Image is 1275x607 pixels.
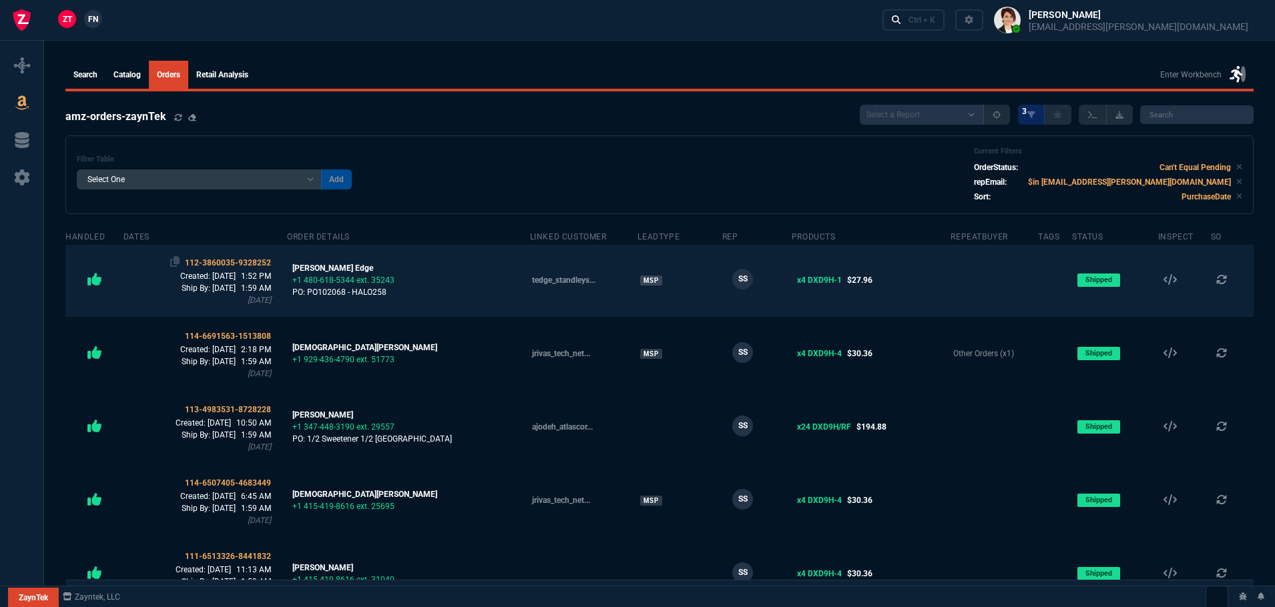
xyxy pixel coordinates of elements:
[241,504,271,513] span: 1:59 AM
[182,430,241,440] span: Ship By: [DATE]
[182,504,241,513] span: Ship By: [DATE]
[241,430,271,440] span: 1:59 AM
[88,13,98,25] span: FN
[532,349,590,358] a: jrivas_tech_net_com
[77,155,352,164] h6: Filter Table
[185,552,271,561] span: 111-6513326-8441832
[974,161,1018,173] p: OrderStatus:
[185,405,271,414] span: 113-4983531-8728228
[532,422,593,432] a: ajodeh_atlascoreofengineers_com
[236,418,271,428] span: 10:50 AM
[797,568,842,580] span: x4 DXD9H-4
[1182,192,1231,201] code: PurchaseDate
[909,15,935,25] div: Ctrl + K
[738,566,748,579] span: SS
[847,494,872,506] span: $30.36
[248,516,271,525] span: [DATE]
[847,274,872,286] span: $27.96
[65,231,105,241] div: Handled
[530,231,607,241] div: Linked Customer
[847,568,872,580] span: $30.36
[185,258,271,267] span: 112-3860035-9328252
[241,283,271,293] span: 1:59 AM
[532,275,595,285] a: tedge_standleys_com
[797,421,851,433] span: x24 DXD9H/RF
[185,332,271,341] span: 114-6691563-1513808
[123,231,150,241] div: Dates
[974,147,1242,156] h6: Current Filters
[241,345,271,354] span: 2:18 PM
[1077,273,1120,287] span: Shipped
[797,494,842,506] span: x4 DXD9H-4
[640,496,663,506] a: MSP
[292,286,387,298] div: PO: PO102068 - HALO258
[1077,567,1120,580] span: Shipped
[974,191,991,203] p: Sort:
[182,577,241,586] span: Ship By: [DATE]
[188,61,256,89] a: Retail Analysis
[248,369,271,378] span: [DATE]
[292,490,437,499] span: [DEMOGRAPHIC_DATA][PERSON_NAME]
[105,61,149,89] a: Catalog
[65,109,166,125] h4: amz-orders-zaynTek
[951,231,1008,241] div: repeatBuyer
[292,500,437,512] div: +1 415-419-8616 ext. 25695
[1140,105,1254,124] input: Search
[1160,163,1231,172] code: Can't Equal Pending
[722,231,738,241] div: Rep
[292,274,395,286] div: +1 480-618-5344 ext. 35243
[241,271,271,281] span: 1:52 PM
[182,357,241,366] span: Ship By: [DATE]
[1077,420,1120,434] span: Shipped
[1230,64,1246,85] nx-icon: Enter Workbench
[149,61,188,89] a: Orders
[287,231,350,241] div: Order Details
[792,231,836,241] div: Products
[241,492,271,501] span: 6:45 AM
[292,433,452,445] div: PO: 1/2 Sweetener 1/2 [GEOGRAPHIC_DATA]
[974,176,1007,188] p: repEmail:
[1038,231,1059,241] div: Tags
[63,13,72,25] span: ZT
[176,418,236,428] span: Created: [DATE]
[292,574,395,586] div: +1 415-419-8616 ext. 31040
[1211,231,1222,241] div: SO
[292,563,353,572] span: [PERSON_NAME]
[292,354,437,366] div: +1 929-436-4790 ext. 51773
[953,349,1014,358] a: Other Orders (x1)
[640,349,663,359] a: MSP
[1028,177,1231,187] code: $in [EMAIL_ADDRESS][PERSON_NAME][DOMAIN_NAME]
[1158,231,1194,241] div: Inspect
[176,565,236,574] span: Created: [DATE]
[1077,347,1120,360] span: Shipped
[1160,69,1222,81] p: Enter Workbench
[65,61,105,89] a: Search
[241,357,271,366] span: 1:59 AM
[248,442,271,452] span: [DATE]
[1022,106,1027,117] span: 3
[856,421,886,433] span: $194.88
[797,348,842,360] span: x4 DXD9H-4
[532,496,590,505] a: jrivas_tech_net_com
[847,348,872,360] span: $30.36
[248,295,271,305] span: [DATE]
[738,492,748,506] span: SS
[640,275,663,285] a: MSP
[1077,494,1120,507] span: Shipped
[637,231,680,241] div: LeadType
[738,346,748,359] span: SS
[180,345,241,354] span: Created: [DATE]
[59,591,124,603] a: msbcCompanyName
[738,419,748,432] span: SS
[292,343,437,352] span: [DEMOGRAPHIC_DATA][PERSON_NAME]
[236,565,271,574] span: 11:13 AM
[292,263,373,273] span: [PERSON_NAME] Edge
[1072,231,1103,241] div: Status
[797,274,842,286] span: x4 DXD9H-1
[241,577,271,586] span: 1:59 AM
[185,478,271,488] span: 114-6507405-4683449
[180,492,241,501] span: Created: [DATE]
[180,271,241,281] span: Created: [DATE]
[738,272,748,285] span: SS
[292,421,452,433] div: +1 347-448-3190 ext. 29557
